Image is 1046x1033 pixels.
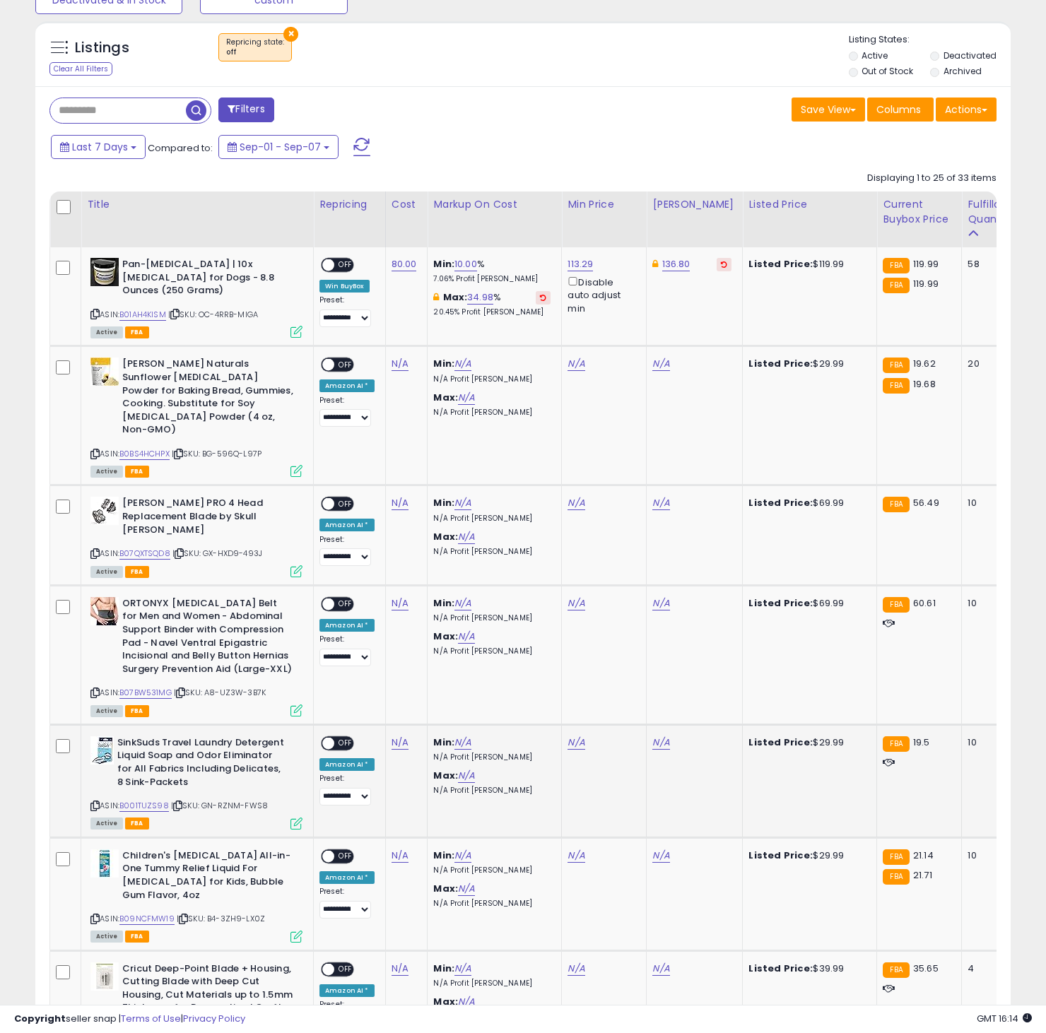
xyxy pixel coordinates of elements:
div: $39.99 [748,962,866,975]
div: seller snap | | [14,1013,245,1026]
div: Disable auto adjust min [568,274,635,315]
div: Clear All Filters [49,62,112,76]
label: Deactivated [944,49,997,61]
p: N/A Profit [PERSON_NAME] [433,899,551,909]
span: FBA [125,566,149,578]
a: N/A [392,357,409,371]
div: % [433,258,551,284]
span: 35.65 [913,962,939,975]
span: OFF [334,359,357,371]
div: Cost [392,197,422,212]
b: SinkSuds Travel Laundry Detergent Liquid Soap and Odor Eliminator for All Fabrics Including Delic... [117,736,289,792]
b: Listed Price: [748,257,813,271]
div: ASIN: [90,497,302,575]
b: Listed Price: [748,357,813,370]
a: N/A [392,736,409,750]
div: Listed Price [748,197,871,212]
span: 19.5 [913,736,930,749]
label: Active [862,49,888,61]
b: Max: [433,882,458,895]
span: 119.99 [913,277,939,290]
div: 58 [968,258,1011,271]
p: N/A Profit [PERSON_NAME] [433,408,551,418]
button: Columns [867,98,934,122]
img: 319aJBuJioL._SL40_.jpg [90,962,119,991]
span: | SKU: GX-HXD9-493J [172,548,262,559]
p: 7.06% Profit [PERSON_NAME] [433,274,551,284]
small: FBA [883,962,909,978]
div: % [433,291,551,317]
span: OFF [334,850,357,862]
span: | SKU: A8-UZ3W-3B7K [174,687,266,698]
a: N/A [454,357,471,371]
img: 41Qz6-xHVuL._SL40_.jpg [90,849,119,878]
a: B07QXTSQD8 [119,548,170,560]
span: OFF [334,963,357,975]
b: Min: [433,496,454,509]
span: Last 7 Days [72,140,128,154]
a: B09NCFMW19 [119,913,175,925]
img: 415smt269qL._SL40_.jpg [90,358,119,386]
span: All listings currently available for purchase on Amazon [90,817,123,830]
img: 41uvlWMcA9L._SL40_.jpg [90,497,119,525]
div: 10 [968,849,1011,862]
div: Current Buybox Price [883,197,956,227]
button: Actions [936,98,997,122]
div: ASIN: [90,736,302,828]
a: N/A [458,530,475,544]
p: 20.45% Profit [PERSON_NAME] [433,307,551,317]
a: N/A [568,357,584,371]
b: Max: [433,391,458,404]
small: FBA [883,358,909,373]
div: 10 [968,736,1011,749]
span: FBA [125,817,149,830]
span: | SKU: BG-596Q-L97P [172,448,261,459]
a: N/A [392,962,409,976]
div: Amazon AI * [319,984,375,997]
h5: Listings [75,38,129,58]
div: off [226,47,284,57]
a: N/A [458,391,475,405]
div: ASIN: [90,849,302,941]
b: Min: [433,962,454,975]
label: Archived [944,65,982,77]
div: $119.99 [748,258,866,271]
small: FBA [883,869,909,885]
b: Listed Price: [748,496,813,509]
button: × [283,27,298,42]
a: N/A [652,962,669,976]
b: Listed Price: [748,736,813,749]
a: 136.80 [662,257,691,271]
span: OFF [334,259,357,271]
div: Markup on Cost [433,197,556,212]
small: FBA [883,258,909,273]
a: N/A [458,769,475,783]
button: Filters [218,98,274,122]
a: N/A [568,962,584,976]
strong: Copyright [14,1012,66,1025]
small: FBA [883,497,909,512]
img: 41gkITIl4YL._SL40_.jpg [90,736,114,765]
span: 21.71 [913,868,932,882]
span: All listings currently available for purchase on Amazon [90,326,123,338]
b: Listed Price: [748,596,813,610]
div: Preset: [319,295,375,327]
p: N/A Profit [PERSON_NAME] [433,647,551,656]
a: N/A [568,736,584,750]
a: N/A [454,962,471,976]
span: FBA [125,931,149,943]
span: FBA [125,326,149,338]
b: Min: [433,596,454,610]
span: Compared to: [148,141,213,155]
b: Max: [433,769,458,782]
a: N/A [454,496,471,510]
a: N/A [454,596,471,610]
span: 19.68 [913,377,936,391]
div: Repricing [319,197,380,212]
div: $29.99 [748,849,866,862]
div: Amazon AI * [319,758,375,771]
a: N/A [652,596,669,610]
b: Min: [433,736,454,749]
span: All listings currently available for purchase on Amazon [90,931,123,943]
a: N/A [392,496,409,510]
